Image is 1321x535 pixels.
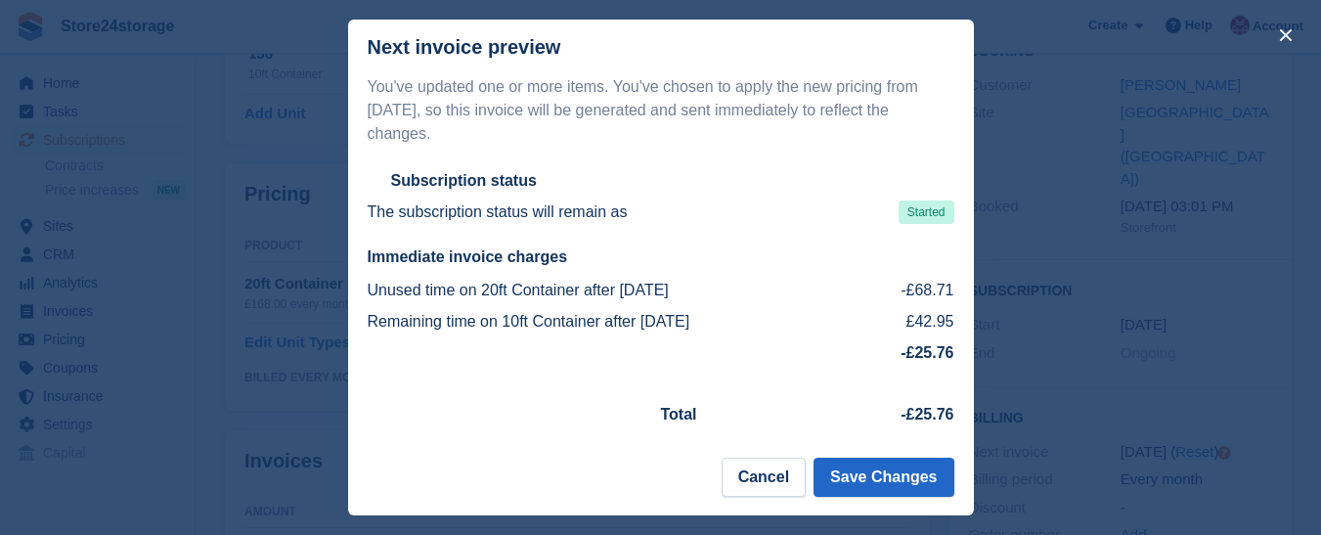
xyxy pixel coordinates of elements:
strong: Total [661,406,697,423]
td: -£68.71 [871,275,954,306]
strong: -£25.76 [901,406,953,423]
td: Remaining time on 10ft Container after [DATE] [368,306,871,337]
p: The subscription status will remain as [368,201,628,224]
td: Unused time on 20ft Container after [DATE] [368,275,871,306]
strong: -£25.76 [901,344,953,361]
td: £42.95 [871,306,954,337]
p: You've updated one or more items. You've chosen to apply the new pricing from [DATE], so this inv... [368,75,954,146]
h2: Subscription status [391,171,537,191]
h2: Immediate invoice charges [368,247,954,267]
p: Next invoice preview [368,36,561,59]
button: Save Changes [814,458,953,497]
button: Cancel [722,458,806,497]
span: Started [899,201,954,224]
button: close [1270,20,1301,51]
